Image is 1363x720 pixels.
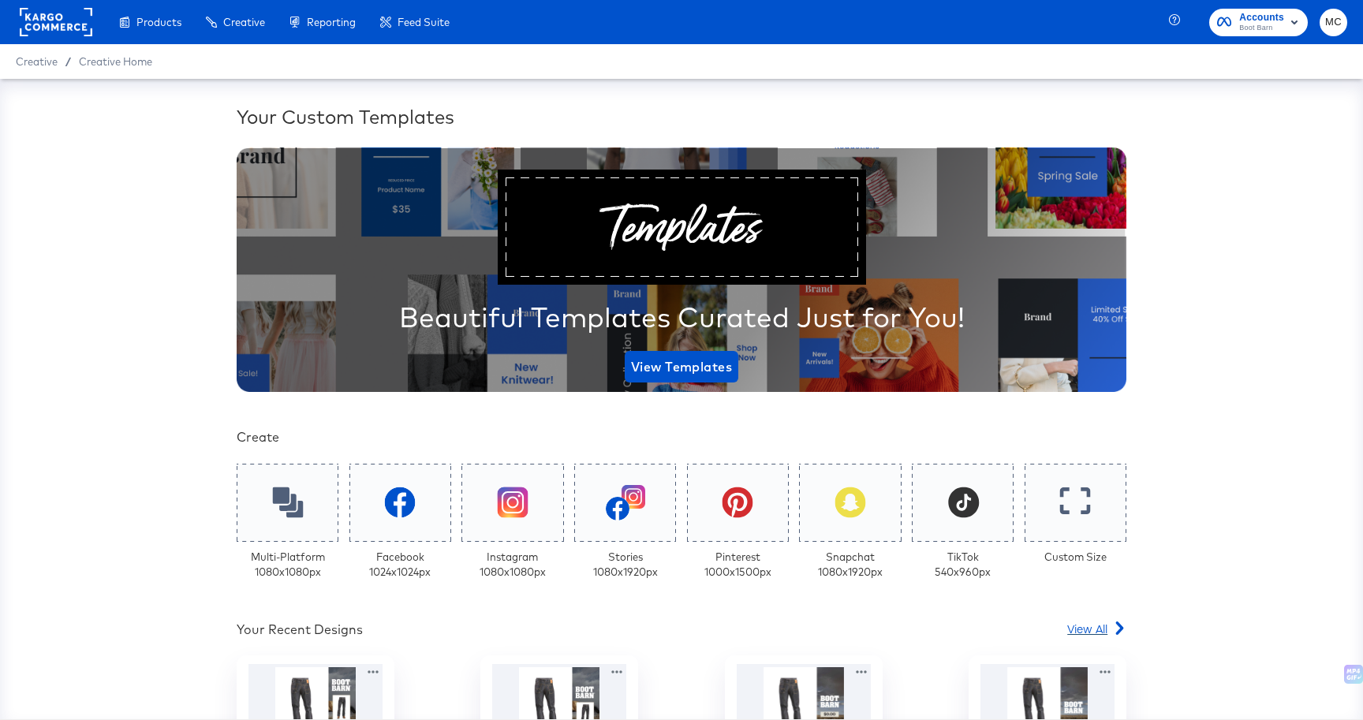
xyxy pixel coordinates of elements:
[593,550,658,579] div: Stories 1080 x 1920 px
[223,16,265,28] span: Creative
[58,55,79,68] span: /
[625,351,738,382] button: View Templates
[1067,621,1107,636] span: View All
[935,550,991,579] div: TikTok 540 x 960 px
[237,621,363,639] div: Your Recent Designs
[136,16,181,28] span: Products
[16,55,58,68] span: Creative
[237,103,1126,130] div: Your Custom Templates
[237,428,1126,446] div: Create
[399,297,965,337] div: Beautiful Templates Curated Just for You!
[1209,9,1308,36] button: AccountsBoot Barn
[480,550,546,579] div: Instagram 1080 x 1080 px
[1044,550,1107,565] div: Custom Size
[631,356,732,378] span: View Templates
[1326,13,1341,32] span: MC
[307,16,356,28] span: Reporting
[398,16,450,28] span: Feed Suite
[1067,621,1126,644] a: View All
[369,550,431,579] div: Facebook 1024 x 1024 px
[818,550,883,579] div: Snapchat 1080 x 1920 px
[251,550,325,579] div: Multi-Platform 1080 x 1080 px
[79,55,152,68] a: Creative Home
[1239,9,1284,26] span: Accounts
[704,550,771,579] div: Pinterest 1000 x 1500 px
[1320,9,1347,36] button: MC
[1239,22,1284,35] span: Boot Barn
